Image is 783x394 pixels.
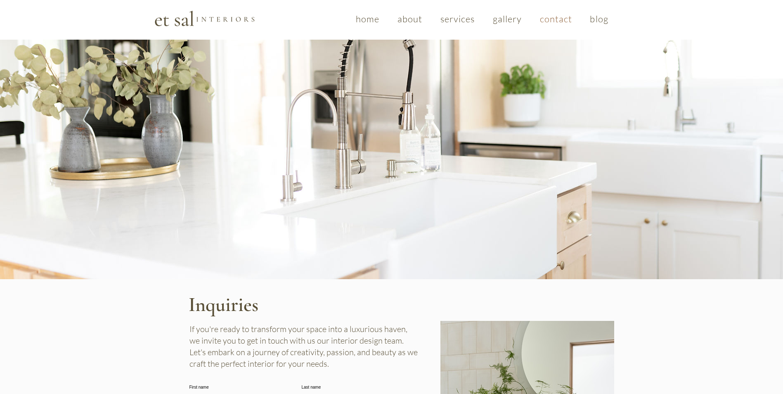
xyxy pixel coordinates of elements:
span: contact [540,13,572,24]
span: about [397,13,423,24]
span: services [440,13,475,24]
span: gallery [493,13,522,24]
label: Last name [302,385,401,389]
a: contact [532,9,580,28]
iframe: Pin to Pinterest [416,352,437,361]
nav: Site [349,9,616,28]
a: about [390,9,430,28]
label: First name [189,385,289,389]
a: services [433,9,482,28]
span: If you're ready to transform your space into a luxurious haven, we invite you to get in touch wit... [189,324,418,369]
span: blog [590,13,608,24]
span: home [356,13,379,24]
a: home [348,9,387,28]
span: Inquiries [189,293,258,317]
a: blog [583,9,616,28]
a: gallery [485,9,529,28]
iframe: Pin to Pinterest [381,271,402,279]
img: Et Sal Logo [154,10,255,27]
